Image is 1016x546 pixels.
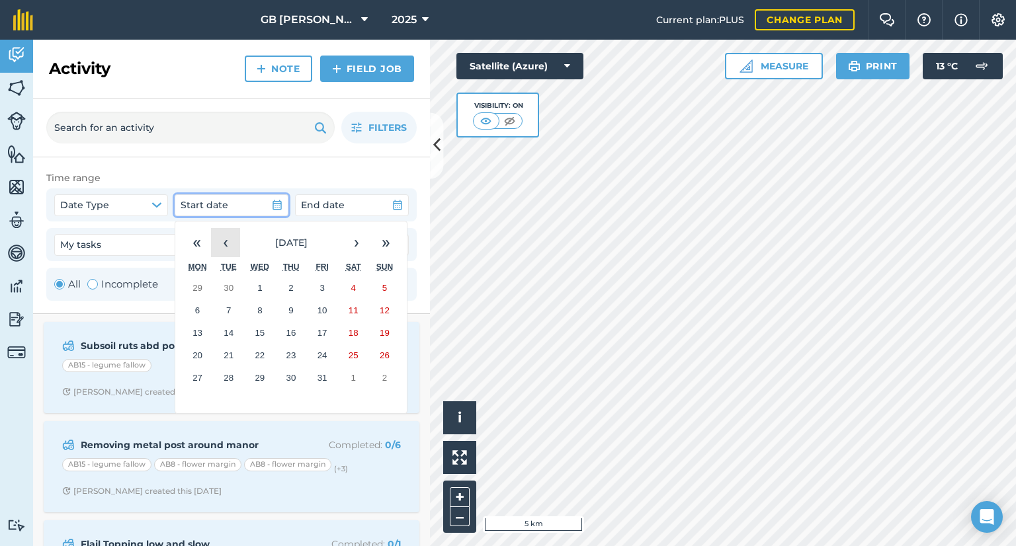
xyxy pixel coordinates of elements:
button: 8 October 2025 [244,299,275,322]
img: Four arrows, one pointing top left, one top right, one bottom right and the last bottom left [452,450,467,465]
button: + [450,487,470,507]
img: svg+xml;base64,PHN2ZyB4bWxucz0iaHR0cDovL3d3dy53My5vcmcvMjAwMC9zdmciIHdpZHRoPSIxOSIgaGVpZ2h0PSIyNC... [848,58,861,74]
span: Current plan : PLUS [656,13,744,27]
button: Print [836,53,910,79]
span: 13 ° C [936,53,958,79]
abbr: 2 October 2025 [288,283,293,293]
button: 31 October 2025 [307,367,338,389]
button: 24 October 2025 [307,344,338,367]
img: A cog icon [990,13,1006,26]
abbr: 4 October 2025 [351,283,356,293]
button: 9 October 2025 [275,299,306,322]
abbr: 19 October 2025 [380,328,390,338]
abbr: 28 October 2025 [224,373,233,383]
abbr: 27 October 2025 [192,373,202,383]
button: 10 October 2025 [307,299,338,322]
button: Attributions [443,401,476,434]
button: 11 October 2025 [338,299,369,322]
abbr: 7 October 2025 [226,305,231,315]
abbr: Saturday [346,262,361,272]
abbr: 22 October 2025 [255,350,265,360]
abbr: 31 October 2025 [317,373,327,383]
button: 26 October 2025 [369,344,400,367]
button: 15 October 2025 [244,322,275,344]
abbr: 30 October 2025 [286,373,296,383]
img: Two speech bubbles overlapping with the left bubble in the forefront [879,13,895,26]
abbr: 17 October 2025 [317,328,327,338]
abbr: Friday [316,262,328,272]
button: – [450,507,470,526]
abbr: 2 November 2025 [382,373,387,383]
button: 18 October 2025 [338,322,369,344]
abbr: Thursday [283,262,300,272]
abbr: 1 October 2025 [257,283,262,293]
button: 29 October 2025 [244,367,275,389]
button: 12 October 2025 [369,299,400,322]
abbr: 6 October 2025 [195,305,200,315]
abbr: 16 October 2025 [286,328,296,338]
div: Visibility: On [473,100,523,111]
abbr: 1 November 2025 [351,373,356,383]
abbr: 23 October 2025 [286,350,296,360]
button: 21 October 2025 [213,344,244,367]
abbr: 29 September 2025 [192,283,202,293]
button: 3 October 2025 [307,277,338,299]
abbr: Sunday [376,262,393,272]
button: 17 October 2025 [307,322,338,344]
abbr: 24 October 2025 [317,350,327,360]
button: 5 October 2025 [369,277,400,299]
abbr: 5 October 2025 [382,283,387,293]
abbr: 14 October 2025 [224,328,233,338]
abbr: Monday [189,262,207,272]
button: 1 November 2025 [338,367,369,389]
button: « [182,228,211,257]
button: 22 October 2025 [244,344,275,367]
button: » [371,228,400,257]
abbr: 8 October 2025 [257,305,262,315]
abbr: 21 October 2025 [224,350,233,360]
abbr: 11 October 2025 [349,305,359,315]
div: Open Intercom Messenger [971,501,1003,533]
button: 23 October 2025 [275,344,306,367]
abbr: 9 October 2025 [288,305,293,315]
button: 2 October 2025 [275,277,306,299]
abbr: 15 October 2025 [255,328,265,338]
abbr: Wednesday [251,262,269,272]
img: svg+xml;base64,PHN2ZyB4bWxucz0iaHR0cDovL3d3dy53My5vcmcvMjAwMC9zdmciIHdpZHRoPSIxNyIgaGVpZ2h0PSIxNy... [954,12,968,28]
img: svg+xml;base64,PHN2ZyB4bWxucz0iaHR0cDovL3d3dy53My5vcmcvMjAwMC9zdmciIHdpZHRoPSI1MCIgaGVpZ2h0PSI0MC... [478,114,494,128]
img: A question mark icon [916,13,932,26]
button: 16 October 2025 [275,322,306,344]
abbr: 3 October 2025 [319,283,324,293]
button: 27 October 2025 [182,367,213,389]
button: 13 October 2025 [182,322,213,344]
button: 6 October 2025 [182,299,213,322]
abbr: Tuesday [221,262,237,272]
a: Change plan [755,9,855,30]
abbr: 12 October 2025 [380,305,390,315]
span: i [458,409,462,426]
button: 4 October 2025 [338,277,369,299]
button: 28 October 2025 [213,367,244,389]
button: 19 October 2025 [369,322,400,344]
button: 7 October 2025 [213,299,244,322]
button: Satellite (Azure) [456,53,583,79]
span: GB [PERSON_NAME] Farms [261,12,356,28]
button: 30 September 2025 [213,277,244,299]
abbr: 18 October 2025 [349,328,359,338]
button: 20 October 2025 [182,344,213,367]
abbr: 20 October 2025 [192,350,202,360]
abbr: 10 October 2025 [317,305,327,315]
button: 1 October 2025 [244,277,275,299]
img: svg+xml;base64,PD94bWwgdmVyc2lvbj0iMS4wIiBlbmNvZGluZz0idXRmLTgiPz4KPCEtLSBHZW5lcmF0b3I6IEFkb2JlIE... [968,53,995,79]
abbr: 30 September 2025 [224,283,233,293]
button: › [342,228,371,257]
button: 2 November 2025 [369,367,400,389]
abbr: 25 October 2025 [349,350,359,360]
abbr: 13 October 2025 [192,328,202,338]
button: 14 October 2025 [213,322,244,344]
button: Measure [725,53,823,79]
span: 2025 [392,12,417,28]
button: 29 September 2025 [182,277,213,299]
abbr: 26 October 2025 [380,350,390,360]
button: 30 October 2025 [275,367,306,389]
